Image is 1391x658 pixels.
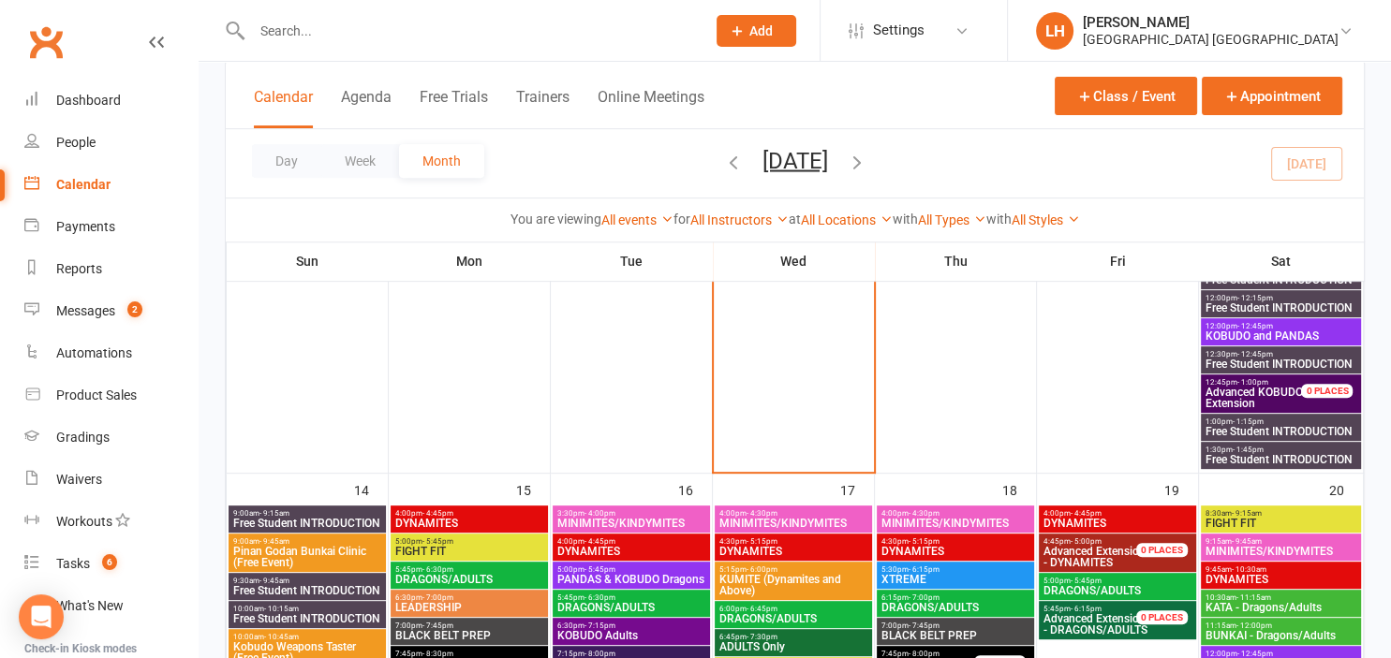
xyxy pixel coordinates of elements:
div: Workouts [56,514,112,529]
span: KATA - Dragons/Adults [1205,602,1358,613]
span: 6:30pm [556,621,706,630]
span: 5:45pm [556,593,706,602]
span: Free Student INTRODUCTION [1205,358,1358,370]
a: Calendar [24,164,198,206]
span: - 10:45am [264,633,299,641]
a: All Locations [801,212,893,227]
span: 6:15pm [880,593,1030,602]
a: All Types [918,212,986,227]
th: Thu [875,241,1037,281]
span: - 1:45pm [1233,446,1264,454]
span: - DRAGONS/ADULTS [1043,613,1159,636]
span: - 9:45am [1232,537,1262,546]
th: Mon [389,241,551,281]
span: - 7:45pm [909,621,940,630]
span: MINIMITES/KINDYMITES [718,518,868,529]
span: - 4:00pm [585,509,615,518]
a: Messages 2 [24,290,198,332]
span: BLACK BELT PREP [880,630,1030,641]
span: - 5:45pm [585,565,615,574]
span: - 5:15pm [747,537,777,546]
span: - 6:30pm [422,565,453,574]
span: 5:45pm [394,565,544,574]
span: Advanced Extension [1043,545,1146,558]
a: People [24,122,198,164]
span: - 8:00pm [909,650,940,658]
span: DRAGONS/ADULTS [1043,585,1192,596]
span: 3:30pm [556,509,706,518]
span: 4:00pm [1043,509,1192,518]
span: 6:45pm [718,633,868,641]
div: Reports [56,261,102,276]
span: 7:15pm [556,650,706,658]
span: - 7:30pm [747,633,777,641]
span: - 10:30am [1232,565,1266,574]
span: KOBUDO and PANDAS [1205,330,1358,342]
span: - 7:00pm [422,593,453,602]
span: MINIMITES/KINDYMITES [556,518,706,529]
span: MINIMITES/KINDYMITES [1205,546,1358,557]
a: What's New [24,585,198,627]
div: Waivers [56,472,102,487]
span: 4:00pm [718,509,868,518]
span: 5:30pm [880,565,1030,574]
button: Class / Event [1055,77,1197,115]
span: 5:00pm [394,537,544,546]
div: [PERSON_NAME] [1083,14,1339,31]
th: Sat [1199,241,1364,281]
button: Online Meetings [598,88,704,128]
span: - 9:45am [259,537,289,546]
div: 0 PLACES [1136,543,1188,557]
span: - 6:15pm [1071,605,1102,613]
button: Trainers [516,88,570,128]
span: PANDAS & KOBUDO Dragons [556,574,706,585]
a: Payments [24,206,198,248]
span: 4:30pm [880,537,1030,546]
span: - 8:00pm [585,650,615,658]
span: - 9:45am [259,577,289,585]
div: 18 [1002,474,1036,504]
span: - 12:45pm [1237,650,1273,658]
div: 17 [840,474,874,504]
span: - 7:15pm [585,621,615,630]
span: 11:15am [1205,621,1358,630]
button: Add [717,15,796,47]
strong: You are viewing [511,212,601,227]
a: Automations [24,332,198,374]
span: 4:45pm [1043,537,1159,546]
span: DYNAMITES [556,546,706,557]
span: 4:00pm [556,537,706,546]
span: 5:45pm [1043,605,1159,613]
span: 12:30pm [1205,350,1358,358]
span: 4:00pm [880,509,1030,518]
a: Waivers [24,459,198,501]
span: DYNAMITES [1043,518,1192,529]
span: DYNAMITES [394,518,544,529]
span: FIGHT FIT [1205,518,1358,529]
span: 12:00pm [1205,322,1358,330]
span: 5:00pm [556,565,706,574]
div: 0 PLACES [1136,610,1188,624]
span: KUMITE (Dynamites and Above) [718,574,868,596]
div: People [56,135,96,150]
th: Tue [551,241,713,281]
span: 1:30pm [1205,446,1358,454]
span: - 5:00pm [1071,537,1102,546]
span: - 4:30pm [747,509,777,518]
span: DYNAMITES [880,546,1030,557]
span: - 4:30pm [909,509,940,518]
span: - 9:15am [1232,509,1262,518]
span: - 12:15pm [1237,294,1273,302]
strong: with [986,212,1012,227]
span: ADULTS Only [718,641,868,652]
button: Week [321,144,399,178]
span: 9:00am [232,537,382,546]
button: Day [252,144,321,178]
a: Dashboard [24,80,198,122]
span: 9:00am [232,509,382,518]
button: Calendar [254,88,313,128]
span: 7:00pm [880,621,1030,630]
div: 16 [678,474,712,504]
span: - 6:30pm [585,593,615,602]
button: [DATE] [762,147,828,173]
